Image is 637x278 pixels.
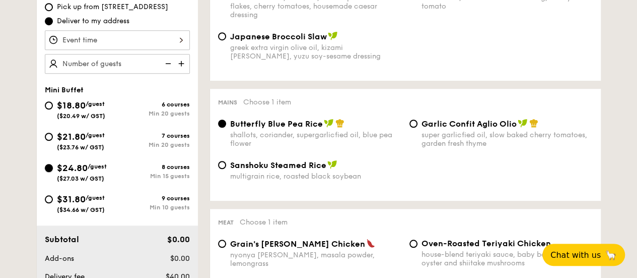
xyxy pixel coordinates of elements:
[335,119,344,128] img: icon-chef-hat.a58ddaea.svg
[218,120,226,128] input: Butterfly Blue Pea Riceshallots, coriander, supergarlicfied oil, blue pea flower
[57,131,86,142] span: $21.80
[86,194,105,201] span: /guest
[57,16,129,26] span: Deliver to my address
[45,86,84,94] span: Mini Buffet
[117,132,190,139] div: 7 courses
[57,144,104,151] span: ($23.76 w/ GST)
[230,160,326,170] span: Sanshoku Steamed Rice
[117,173,190,180] div: Min 15 guests
[117,101,190,108] div: 6 courses
[605,249,617,261] span: 🦙
[45,3,53,11] input: Pick up from [STREET_ADDRESS]
[243,98,291,106] span: Choose 1 item
[57,2,168,12] span: Pick up from [STREET_ADDRESS]
[324,119,334,128] img: icon-vegan.f8ff3823.svg
[45,164,53,172] input: $24.80/guest($27.03 w/ GST)8 coursesMin 15 guests
[117,163,190,171] div: 8 courses
[45,101,53,109] input: $18.80/guest($20.49 w/ GST)6 coursesMin 20 guests
[327,160,337,169] img: icon-vegan.f8ff3823.svg
[240,218,288,227] span: Choose 1 item
[160,54,175,73] img: icon-reduce.1d2dbef1.svg
[45,235,79,244] span: Subtotal
[88,163,107,170] span: /guest
[86,132,105,139] span: /guest
[218,240,226,248] input: Grain's [PERSON_NAME] Chickennyonya [PERSON_NAME], masala powder, lemongrass
[230,43,401,61] div: greek extra virgin olive oil, kizami [PERSON_NAME], yuzu soy-sesame dressing
[218,161,226,169] input: Sanshoku Steamed Ricemultigrain rice, roasted black soybean
[86,100,105,107] span: /guest
[230,251,401,268] div: nyonya [PERSON_NAME], masala powder, lemongrass
[328,31,338,40] img: icon-vegan.f8ff3823.svg
[230,119,323,129] span: Butterfly Blue Pea Rice
[167,235,189,244] span: $0.00
[45,17,53,25] input: Deliver to my address
[409,240,417,248] input: Oven-Roasted Teriyaki Chickenhouse-blend teriyaki sauce, baby bok choy, king oyster and shiitake ...
[57,162,88,174] span: $24.80
[230,32,327,41] span: Japanese Broccoli Slaw
[57,175,104,182] span: ($27.03 w/ GST)
[230,131,401,148] div: shallots, coriander, supergarlicfied oil, blue pea flower
[45,133,53,141] input: $21.80/guest($23.76 w/ GST)7 coursesMin 20 guests
[117,204,190,211] div: Min 10 guests
[117,141,190,148] div: Min 20 guests
[170,254,189,263] span: $0.00
[218,219,234,226] span: Meat
[409,120,417,128] input: Garlic Confit Aglio Oliosuper garlicfied oil, slow baked cherry tomatoes, garden fresh thyme
[550,250,601,260] span: Chat with us
[421,250,593,267] div: house-blend teriyaki sauce, baby bok choy, king oyster and shiitake mushrooms
[421,239,551,248] span: Oven-Roasted Teriyaki Chicken
[230,172,401,181] div: multigrain rice, roasted black soybean
[218,32,226,40] input: Japanese Broccoli Slawgreek extra virgin olive oil, kizami [PERSON_NAME], yuzu soy-sesame dressing
[45,254,74,263] span: Add-ons
[45,54,190,74] input: Number of guests
[57,113,105,120] span: ($20.49 w/ GST)
[529,119,538,128] img: icon-chef-hat.a58ddaea.svg
[518,119,528,128] img: icon-vegan.f8ff3823.svg
[57,194,86,205] span: $31.80
[45,30,190,50] input: Event time
[230,239,365,249] span: Grain's [PERSON_NAME] Chicken
[421,119,517,129] span: Garlic Confit Aglio Olio
[117,195,190,202] div: 9 courses
[542,244,625,266] button: Chat with us🦙
[45,195,53,203] input: $31.80/guest($34.66 w/ GST)9 coursesMin 10 guests
[175,54,190,73] img: icon-add.58712e84.svg
[57,206,105,213] span: ($34.66 w/ GST)
[57,100,86,111] span: $18.80
[421,131,593,148] div: super garlicfied oil, slow baked cherry tomatoes, garden fresh thyme
[117,110,190,117] div: Min 20 guests
[366,239,375,248] img: icon-spicy.37a8142b.svg
[218,99,237,106] span: Mains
